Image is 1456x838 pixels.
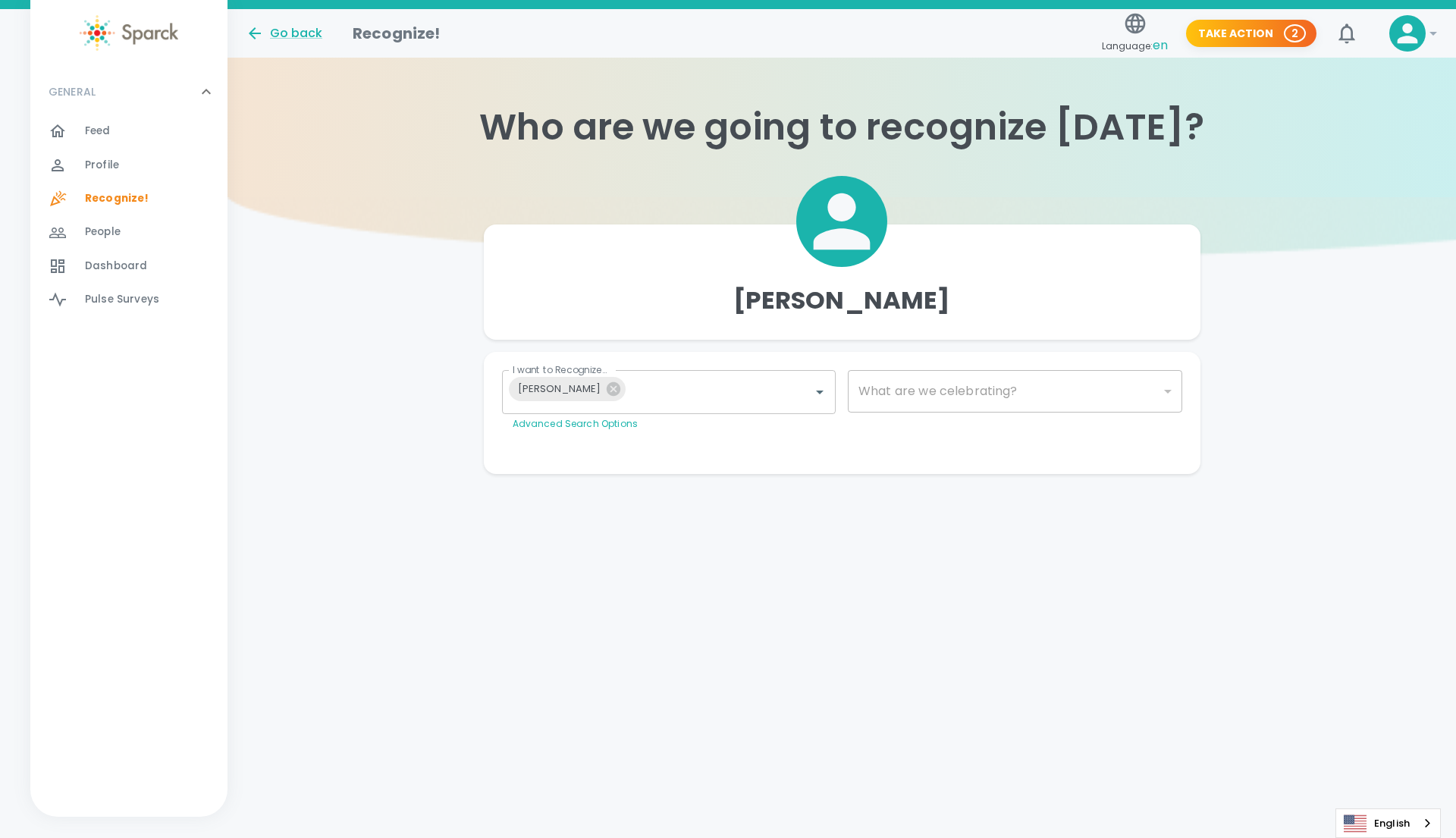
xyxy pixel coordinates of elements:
span: Language: [1102,36,1168,56]
a: Pulse Surveys [30,283,227,316]
div: GENERAL [30,115,227,322]
span: Pulse Surveys [85,292,159,307]
a: Dashboard [30,250,227,283]
a: Feed [30,115,227,148]
div: [PERSON_NAME] [509,377,626,401]
aside: Language selected: English [1335,808,1441,838]
span: [PERSON_NAME] [509,380,610,397]
h1: Who are we going to recognize [DATE]? [227,106,1456,149]
a: People [30,215,227,249]
button: Go back [246,24,322,42]
a: Profile [30,149,227,182]
span: Recognize! [85,191,149,206]
span: Dashboard [85,259,147,274]
button: Open [809,381,830,403]
a: Advanced Search Options [513,417,638,430]
button: Language:en [1096,7,1174,61]
h1: Recognize! [353,21,441,46]
div: Language [1335,808,1441,838]
a: Recognize! [30,182,227,215]
button: Take Action 2 [1186,20,1316,48]
label: I want to Recognize... [513,363,607,376]
span: Profile [85,158,119,173]
img: Sparck logo [80,15,178,51]
h4: [PERSON_NAME] [733,285,951,315]
span: Feed [85,124,111,139]
div: GENERAL [30,69,227,115]
a: Sparck logo [30,15,227,51]
p: 2 [1291,26,1298,41]
span: en [1153,36,1168,54]
a: English [1336,809,1440,837]
p: GENERAL [49,84,96,99]
span: People [85,224,121,240]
